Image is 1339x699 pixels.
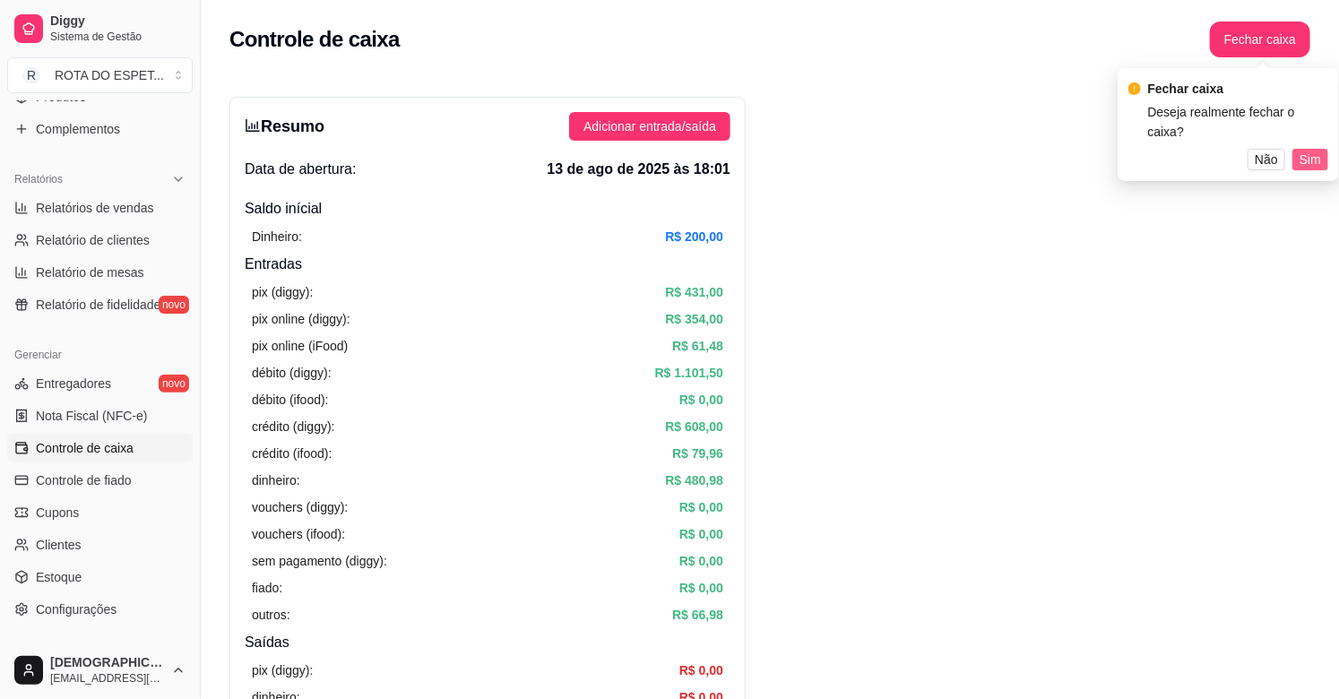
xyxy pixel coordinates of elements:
article: débito (ifood): [252,390,329,410]
h4: Entradas [245,254,730,275]
span: Configurações [36,600,117,618]
a: Relatório de clientes [7,226,193,255]
div: ROTA DO ESPET ... [55,66,164,84]
button: Fechar caixa [1210,22,1310,57]
span: Relatórios de vendas [36,199,154,217]
span: Relatório de fidelidade [36,296,160,314]
article: fiado: [252,578,282,598]
article: R$ 0,00 [679,524,723,544]
article: R$ 431,00 [665,282,723,302]
article: dinheiro: [252,470,300,490]
div: Gerenciar [7,341,193,369]
article: sem pagamento (diggy): [252,551,387,571]
span: Relatórios [14,172,63,186]
span: Relatório de mesas [36,263,144,281]
span: Diggy [50,13,186,30]
article: R$ 200,00 [665,227,723,246]
button: Select a team [7,57,193,93]
article: Dinheiro: [252,227,302,246]
a: Estoque [7,563,193,591]
h4: Saldo inícial [245,198,730,220]
h3: Resumo [245,114,324,139]
article: débito (diggy): [252,363,332,383]
article: R$ 0,00 [679,390,723,410]
span: R [22,66,40,84]
a: DiggySistema de Gestão [7,7,193,50]
a: Relatório de mesas [7,258,193,287]
a: Nota Fiscal (NFC-e) [7,401,193,430]
span: Data de abertura: [245,159,357,180]
span: Controle de fiado [36,471,132,489]
span: Relatório de clientes [36,231,150,249]
span: bar-chart [245,117,261,134]
article: R$ 0,00 [679,497,723,517]
span: Clientes [36,536,82,554]
span: Sim [1300,150,1321,169]
button: Adicionar entrada/saída [569,112,730,141]
article: R$ 66,98 [672,605,723,625]
a: Relatórios de vendas [7,194,193,222]
article: pix online (iFood) [252,336,348,356]
article: crédito (diggy): [252,417,335,436]
a: Configurações [7,595,193,624]
span: Estoque [36,568,82,586]
button: Sim [1292,149,1328,170]
span: Controle de caixa [36,439,134,457]
a: Entregadoresnovo [7,369,193,398]
article: outros: [252,605,290,625]
a: Relatório de fidelidadenovo [7,290,193,319]
div: Deseja realmente fechar o caixa? [1148,102,1328,142]
article: R$ 0,00 [679,551,723,571]
article: R$ 0,00 [679,660,723,680]
button: Não [1248,149,1285,170]
article: R$ 1.101,50 [655,363,723,383]
h2: Controle de caixa [229,25,400,54]
article: R$ 480,98 [665,470,723,490]
span: Adicionar entrada/saída [583,116,716,136]
span: Não [1255,150,1278,169]
a: Controle de fiado [7,466,193,495]
span: Sistema de Gestão [50,30,186,44]
article: R$ 61,48 [672,336,723,356]
span: Complementos [36,120,120,138]
article: pix (diggy): [252,282,313,302]
button: [DEMOGRAPHIC_DATA][EMAIL_ADDRESS][DOMAIN_NAME] [7,649,193,692]
span: Entregadores [36,375,111,393]
article: R$ 354,00 [665,309,723,329]
a: Clientes [7,531,193,559]
article: R$ 79,96 [672,444,723,463]
article: R$ 608,00 [665,417,723,436]
a: Complementos [7,115,193,143]
span: Cupons [36,504,79,522]
span: [EMAIL_ADDRESS][DOMAIN_NAME] [50,671,164,686]
span: [DEMOGRAPHIC_DATA] [50,655,164,671]
article: crédito (ifood): [252,444,332,463]
div: Fechar caixa [1148,79,1328,99]
span: exclamation-circle [1128,82,1141,95]
span: 13 de ago de 2025 às 18:01 [547,159,730,180]
article: vouchers (ifood): [252,524,345,544]
a: Cupons [7,498,193,527]
article: pix (diggy): [252,660,313,680]
article: pix online (diggy): [252,309,350,329]
a: Controle de caixa [7,434,193,462]
h4: Saídas [245,632,730,653]
span: Nota Fiscal (NFC-e) [36,407,147,425]
article: vouchers (diggy): [252,497,348,517]
article: R$ 0,00 [679,578,723,598]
